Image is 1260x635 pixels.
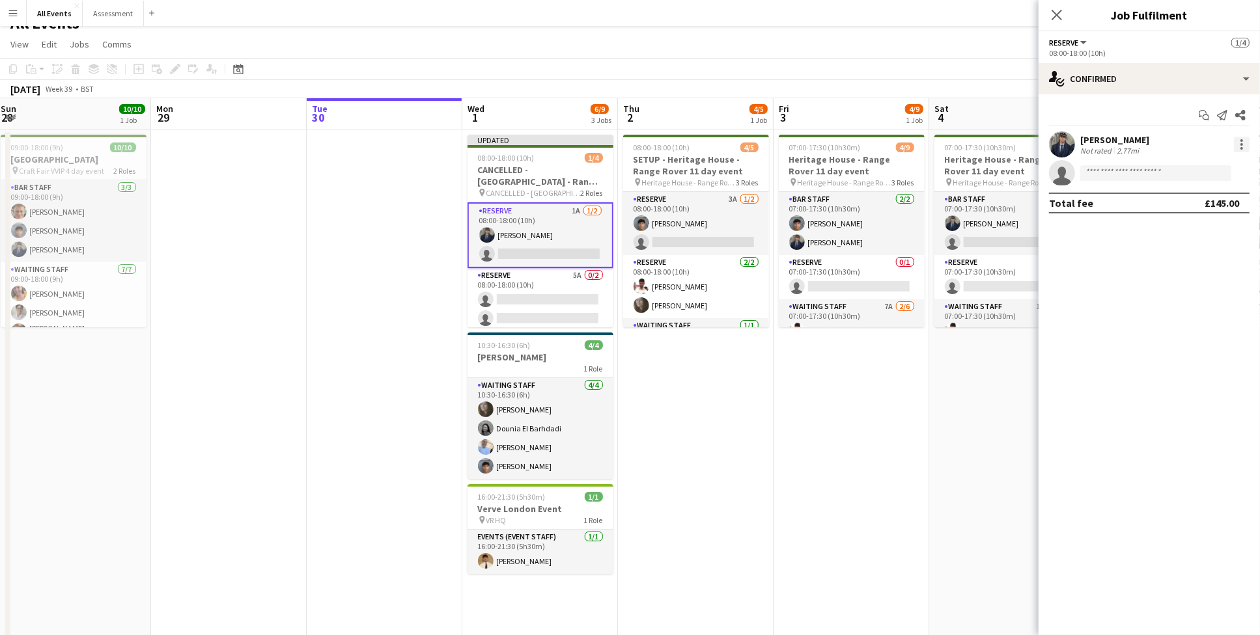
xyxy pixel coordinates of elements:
button: All Events [27,1,83,26]
app-card-role: Reserve1A0/107:00-17:30 (10h30m) [934,255,1080,299]
span: 1 Role [584,515,603,525]
span: Edit [42,38,57,50]
span: 1/1 [585,492,603,502]
span: 4/9 [896,142,914,152]
app-job-card: 08:00-18:00 (10h)4/5SETUP - Heritage House - Range Rover 11 day event Heritage House - Range Rove... [623,135,769,327]
span: View [10,38,29,50]
app-card-role: Reserve2/208:00-18:00 (10h)[PERSON_NAME][PERSON_NAME] [623,255,769,318]
span: Week 39 [43,84,76,94]
h3: SETUP - Heritage House - Range Rover 11 day event [623,154,769,177]
span: CANCELLED - [GEOGRAPHIC_DATA] - Range Rover 11 day event [486,188,581,198]
span: 30 [310,110,328,125]
div: £145.00 [1205,196,1239,209]
span: Heritage House - Range Rover 11 day event [642,178,736,187]
div: 16:00-21:30 (5h30m)1/1Verve London Event VR HQ1 RoleEvents (Event Staff)1/116:00-21:30 (5h30m)[PE... [468,484,613,574]
app-card-role: Reserve3A1/208:00-18:00 (10h)[PERSON_NAME] [623,192,769,255]
app-job-card: 07:00-17:30 (10h30m)4/9Heritage House - Range Rover 11 day event Heritage House - Range Rover 11 ... [779,135,925,327]
div: BST [81,84,94,94]
span: 1 Role [584,364,603,373]
span: 10/10 [110,142,136,152]
div: [PERSON_NAME] [1080,134,1149,146]
app-job-card: 09:00-18:00 (9h)10/10[GEOGRAPHIC_DATA] Craft Fair VVIP 4 day event2 RolesBar Staff3/309:00-18:00 ... [1,135,147,327]
span: Heritage House - Range Rover 11 day event [798,178,892,187]
app-card-role: Reserve1A1/208:00-18:00 (10h)[PERSON_NAME] [468,202,613,268]
div: 3 Jobs [591,115,611,125]
app-card-role: Waiting Staff12A3/607:00-17:30 (10h30m)[PERSON_NAME] [934,299,1080,438]
app-card-role: Bar Staff3A1/207:00-17:30 (10h30m)[PERSON_NAME] [934,192,1080,255]
span: 3 [777,110,789,125]
span: 10:30-16:30 (6h) [478,340,531,350]
button: Assessment [83,1,144,26]
div: 08:00-18:00 (10h) [1049,48,1250,58]
h3: CANCELLED - [GEOGRAPHIC_DATA] - Range Rover 11 day event [468,164,613,187]
span: Tue [312,103,328,115]
span: 3 Roles [736,178,759,187]
app-card-role: Reserve5A0/208:00-18:00 (10h) [468,268,613,331]
div: Total fee [1049,196,1093,209]
span: 2 Roles [114,166,136,176]
span: VR HQ [486,515,507,525]
span: Craft Fair VVIP 4 day event [20,166,105,176]
app-card-role: Reserve0/107:00-17:30 (10h30m) [779,255,925,299]
span: 1 [466,110,484,125]
app-card-role: Waiting Staff7/709:00-18:00 (9h)[PERSON_NAME][PERSON_NAME][PERSON_NAME] ([PERSON_NAME] [1,262,147,424]
span: 6/9 [591,104,609,114]
span: 1/4 [585,153,603,163]
app-job-card: 07:00-17:30 (10h30m)4/9Heritage House - Range Rover 11 day event Heritage House - Range Rover 11 ... [934,135,1080,327]
span: Thu [623,103,639,115]
span: Fri [779,103,789,115]
span: Jobs [70,38,89,50]
a: View [5,36,34,53]
div: 1 Job [750,115,767,125]
app-card-role: Bar Staff3/309:00-18:00 (9h)[PERSON_NAME][PERSON_NAME][PERSON_NAME] [1,180,147,262]
app-card-role: Waiting Staff7A2/607:00-17:30 (10h30m)[PERSON_NAME] [779,299,925,438]
div: 1 Job [120,115,145,125]
span: 09:00-18:00 (9h) [11,142,64,152]
span: Sat [934,103,949,115]
app-card-role: Events (Event Staff)1/116:00-21:30 (5h30m)[PERSON_NAME] [468,530,613,574]
span: 07:00-17:30 (10h30m) [945,142,1016,152]
span: Mon [156,103,173,115]
button: Reserve [1049,38,1089,47]
span: 08:00-18:00 (10h) [478,153,535,163]
app-job-card: 10:30-16:30 (6h)4/4[PERSON_NAME]1 RoleWaiting Staff4/410:30-16:30 (6h)[PERSON_NAME]Dounia El Barh... [468,332,613,479]
span: Reserve [1049,38,1078,47]
h3: Job Fulfilment [1039,7,1260,23]
span: Sun [1,103,16,115]
h3: Heritage House - Range Rover 11 day event [779,154,925,177]
h3: [PERSON_NAME] [468,351,613,363]
span: 4/9 [905,104,923,114]
app-job-card: Updated08:00-18:00 (10h)1/4CANCELLED - [GEOGRAPHIC_DATA] - Range Rover 11 day event CANCELLED - [... [468,135,613,327]
span: 29 [154,110,173,125]
h3: Heritage House - Range Rover 11 day event [934,154,1080,177]
app-card-role: Bar Staff2/207:00-17:30 (10h30m)[PERSON_NAME][PERSON_NAME] [779,192,925,255]
a: Comms [97,36,137,53]
div: Confirmed [1039,63,1260,94]
a: Jobs [64,36,94,53]
span: 1/4 [1231,38,1250,47]
span: 08:00-18:00 (10h) [634,142,690,152]
h3: Verve London Event [468,503,613,515]
app-card-role: Waiting Staff4/410:30-16:30 (6h)[PERSON_NAME]Dounia El Barhdadi[PERSON_NAME][PERSON_NAME] [468,378,613,479]
span: Comms [102,38,132,50]
span: 2 Roles [581,188,603,198]
div: Updated [468,135,613,145]
span: 4/5 [749,104,768,114]
span: Wed [468,103,484,115]
span: Heritage House - Range Rover 11 day event [953,178,1048,187]
div: 2.77mi [1114,146,1141,155]
span: 4/5 [740,142,759,152]
span: 3 Roles [892,178,914,187]
app-card-role: Waiting Staff1/1 [623,318,769,362]
span: 4 [932,110,949,125]
span: 10/10 [119,104,145,114]
div: Not rated [1080,146,1114,155]
span: 07:00-17:30 (10h30m) [789,142,861,152]
span: 4/4 [585,340,603,350]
